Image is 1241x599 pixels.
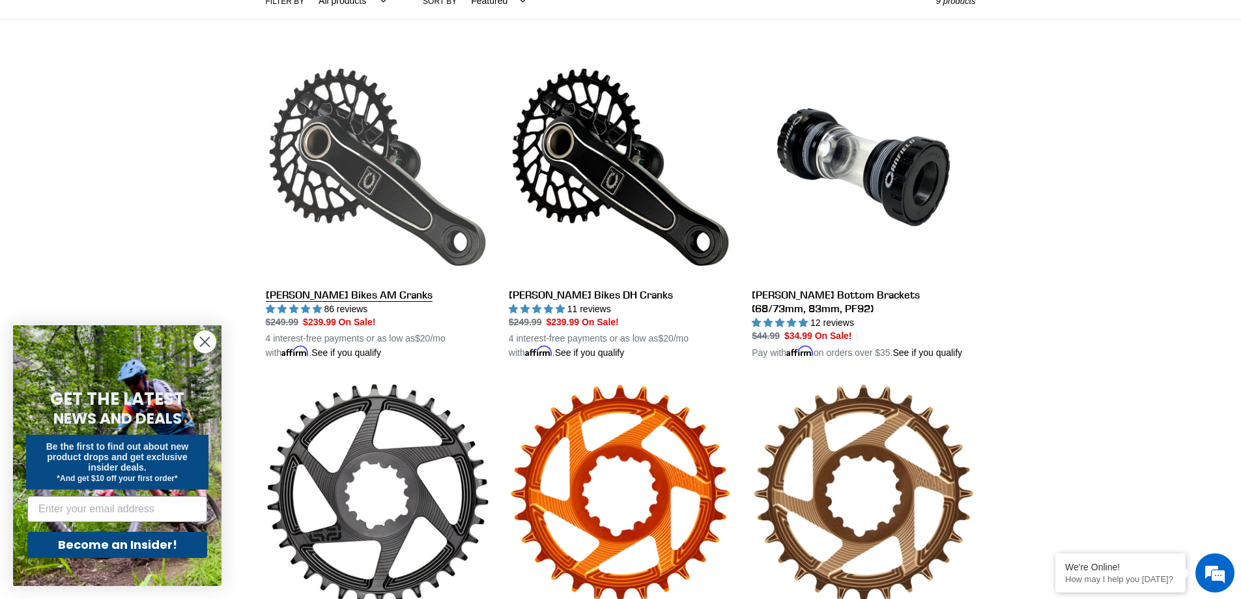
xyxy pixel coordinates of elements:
[46,441,189,473] span: Be the first to find out about new product drops and get exclusive insider deals.
[50,387,184,411] span: GET THE LATEST
[1065,562,1176,572] div: We're Online!
[27,496,207,522] input: Enter your email address
[57,474,177,483] span: *And get $10 off your first order*
[27,532,207,558] button: Become an Insider!
[1065,574,1176,584] p: How may I help you today?
[193,330,216,353] button: Close dialog
[53,408,182,429] span: NEWS AND DEALS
